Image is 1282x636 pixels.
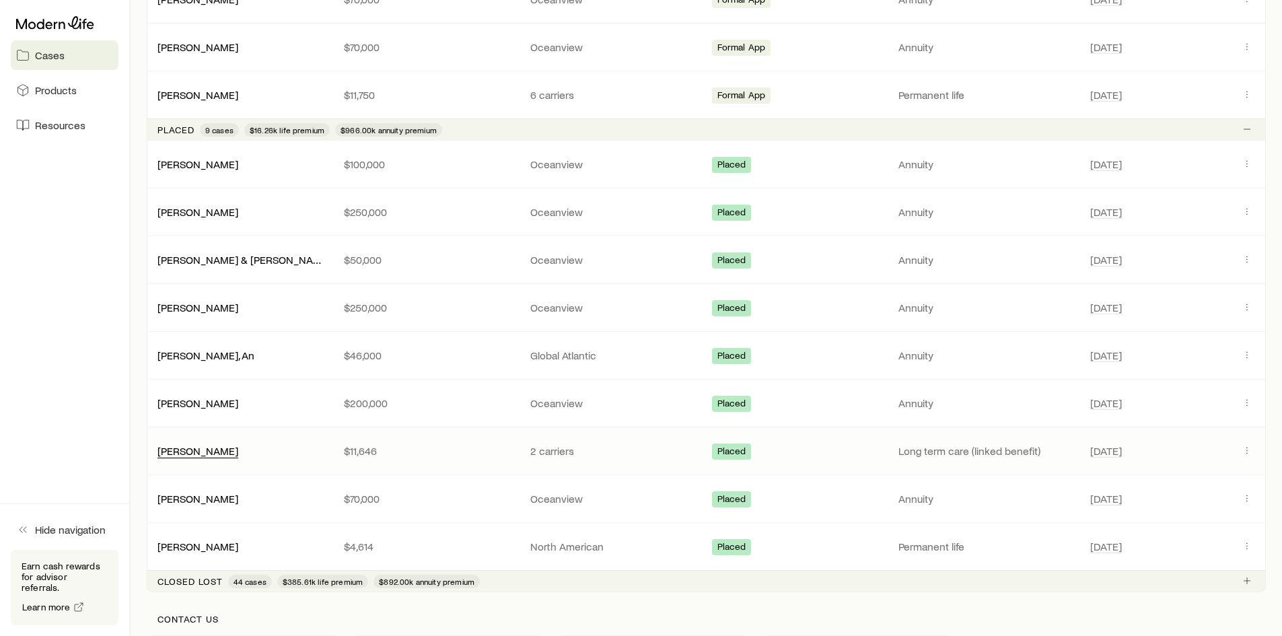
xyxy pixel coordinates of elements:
span: [DATE] [1090,492,1122,505]
span: Products [35,83,77,97]
p: Annuity [898,40,1074,54]
span: Placed [717,207,746,221]
p: Permanent life [898,88,1074,102]
span: Formal App [717,90,766,104]
span: [DATE] [1090,40,1122,54]
span: Placed [717,302,746,316]
a: Cases [11,40,118,70]
span: Resources [35,118,85,132]
a: [PERSON_NAME] [157,301,238,314]
p: $250,000 [344,301,509,314]
span: Learn more [22,602,71,612]
span: $966.00k annuity premium [341,125,437,135]
span: 44 cases [234,576,266,587]
div: [PERSON_NAME] [157,205,238,219]
p: Contact us [157,614,1255,625]
div: Earn cash rewards for advisor referrals.Learn more [11,550,118,625]
span: $16.26k life premium [250,125,324,135]
p: Global Atlantic [530,349,695,362]
a: [PERSON_NAME] [157,40,238,53]
p: $11,646 [344,444,509,458]
a: Products [11,75,118,105]
p: Oceanview [530,205,695,219]
p: Placed [157,125,194,135]
p: Annuity [898,396,1074,410]
span: Placed [717,398,746,412]
p: Annuity [898,492,1074,505]
p: Annuity [898,253,1074,267]
div: [PERSON_NAME] [157,88,238,102]
span: [DATE] [1090,396,1122,410]
p: Annuity [898,157,1074,171]
p: Closed lost [157,576,223,587]
p: $70,000 [344,492,509,505]
p: $70,000 [344,40,509,54]
span: [DATE] [1090,349,1122,362]
p: Annuity [898,301,1074,314]
p: 6 carriers [530,88,695,102]
span: [DATE] [1090,205,1122,219]
span: Hide navigation [35,523,106,536]
a: [PERSON_NAME] [157,540,238,553]
span: Placed [717,493,746,507]
p: Long term care (linked benefit) [898,444,1074,458]
div: [PERSON_NAME], An [157,349,254,363]
div: [PERSON_NAME] & [PERSON_NAME] [157,253,322,267]
span: Placed [717,446,746,460]
a: [PERSON_NAME] [157,396,238,409]
span: Cases [35,48,65,62]
p: $11,750 [344,88,509,102]
span: [DATE] [1090,301,1122,314]
p: Annuity [898,205,1074,219]
div: [PERSON_NAME] [157,40,238,55]
p: $100,000 [344,157,509,171]
span: $385.61k life premium [283,576,363,587]
span: [DATE] [1090,253,1122,267]
div: [PERSON_NAME] [157,540,238,554]
span: Placed [717,254,746,269]
p: Oceanview [530,157,695,171]
a: [PERSON_NAME] [157,492,238,505]
p: Oceanview [530,301,695,314]
p: $4,614 [344,540,509,553]
div: [PERSON_NAME] [157,301,238,315]
span: [DATE] [1090,540,1122,553]
p: $46,000 [344,349,509,362]
p: $200,000 [344,396,509,410]
span: Placed [717,350,746,364]
span: Placed [717,541,746,555]
a: [PERSON_NAME] & [PERSON_NAME] [157,253,331,266]
a: [PERSON_NAME] [157,88,238,101]
span: 9 cases [205,125,234,135]
p: Oceanview [530,396,695,410]
a: Resources [11,110,118,140]
p: $50,000 [344,253,509,267]
p: Oceanview [530,40,695,54]
a: [PERSON_NAME], An [157,349,254,361]
span: $892.00k annuity premium [379,576,474,587]
span: Placed [717,159,746,173]
p: Oceanview [530,253,695,267]
a: [PERSON_NAME] [157,444,238,457]
div: [PERSON_NAME] [157,157,238,172]
p: Oceanview [530,492,695,505]
div: [PERSON_NAME] [157,396,238,411]
a: [PERSON_NAME] [157,205,238,218]
span: [DATE] [1090,88,1122,102]
a: [PERSON_NAME] [157,157,238,170]
span: Formal App [717,42,766,56]
div: [PERSON_NAME] [157,492,238,506]
p: 2 carriers [530,444,695,458]
p: Annuity [898,349,1074,362]
p: Permanent life [898,540,1074,553]
p: Earn cash rewards for advisor referrals. [22,561,108,593]
span: [DATE] [1090,157,1122,171]
p: North American [530,540,695,553]
div: [PERSON_NAME] [157,444,238,458]
p: $250,000 [344,205,509,219]
button: Hide navigation [11,515,118,544]
span: [DATE] [1090,444,1122,458]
